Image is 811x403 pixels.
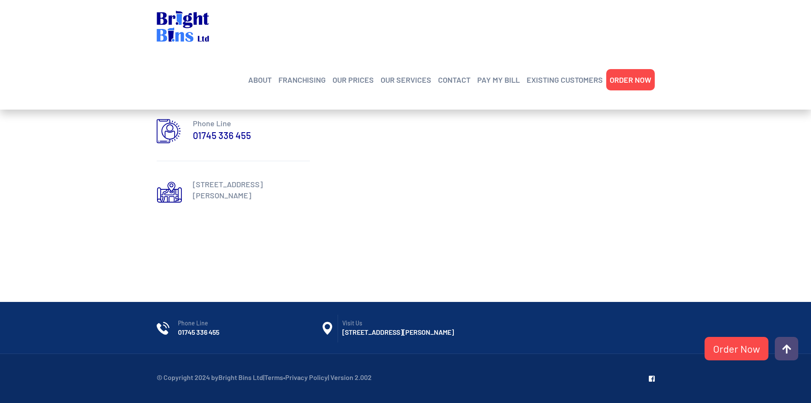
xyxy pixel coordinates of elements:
[381,73,431,86] a: OUR SERVICES
[157,371,372,384] p: © Copyright 2024 by | • | Version 2.002
[193,129,251,142] a: 01745 336 455
[178,319,321,328] span: Phone Line
[477,73,520,86] a: PAY MY BILL
[438,73,470,86] a: CONTACT
[332,73,374,86] a: OUR PRICES
[705,337,768,360] a: Order Now
[193,118,310,129] p: Phone Line
[218,373,263,381] a: Bright Bins Ltd
[342,319,485,328] span: Visit Us
[610,73,651,86] a: ORDER NOW
[285,373,328,381] a: Privacy Policy
[527,73,603,86] a: EXISTING CUSTOMERS
[342,328,485,337] h6: [STREET_ADDRESS][PERSON_NAME]
[278,73,326,86] a: FRANCHISING
[193,179,310,201] p: [STREET_ADDRESS][PERSON_NAME]
[248,73,272,86] a: ABOUT
[264,373,283,381] a: Terms
[178,328,219,337] a: 01745 336 455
